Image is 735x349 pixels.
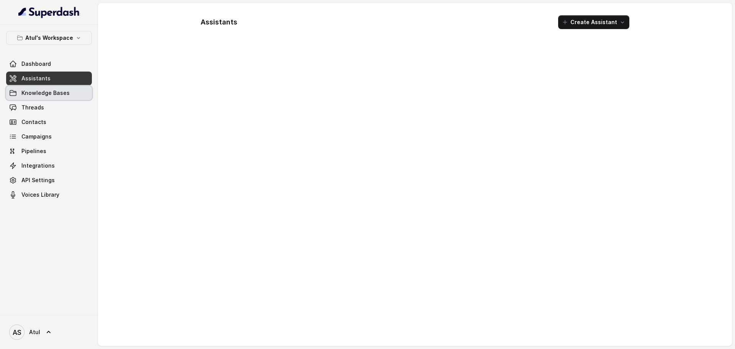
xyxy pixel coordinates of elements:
[6,31,92,45] button: Atul's Workspace
[6,86,92,100] a: Knowledge Bases
[21,191,59,199] span: Voices Library
[6,144,92,158] a: Pipelines
[6,188,92,202] a: Voices Library
[13,328,21,336] text: AS
[21,89,70,97] span: Knowledge Bases
[201,16,237,28] h1: Assistants
[21,104,44,111] span: Threads
[6,57,92,71] a: Dashboard
[21,118,46,126] span: Contacts
[6,101,92,114] a: Threads
[6,130,92,144] a: Campaigns
[21,176,55,184] span: API Settings
[29,328,40,336] span: Atul
[21,75,51,82] span: Assistants
[21,133,52,140] span: Campaigns
[6,173,92,187] a: API Settings
[6,72,92,85] a: Assistants
[21,60,51,68] span: Dashboard
[21,162,55,170] span: Integrations
[6,159,92,173] a: Integrations
[558,15,629,29] button: Create Assistant
[6,321,92,343] a: Atul
[18,6,80,18] img: light.svg
[6,115,92,129] a: Contacts
[21,147,46,155] span: Pipelines
[25,33,73,42] p: Atul's Workspace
